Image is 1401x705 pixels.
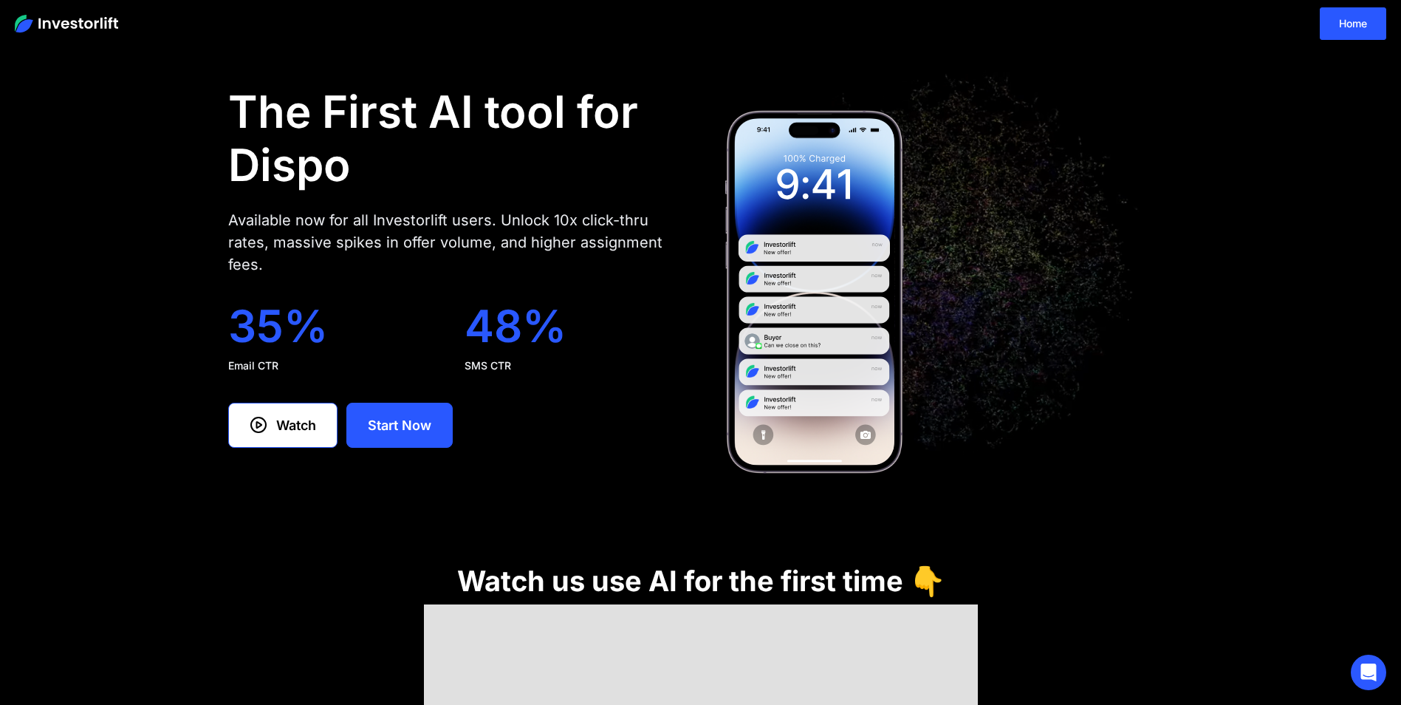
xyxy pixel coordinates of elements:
[368,415,431,435] div: Start Now
[457,565,945,597] h1: Watch us use AI for the first time 👇
[276,415,316,435] div: Watch
[228,358,441,373] div: Email CTR
[228,403,338,448] a: Watch
[228,85,677,191] h1: The First AI tool for Dispo
[346,403,453,448] a: Start Now
[1320,7,1386,40] a: Home
[228,299,441,352] div: 35%
[465,358,677,373] div: SMS CTR
[465,299,677,352] div: 48%
[228,209,677,276] div: Available now for all Investorlift users. Unlock 10x click-thru rates, massive spikes in offer vo...
[1351,655,1386,690] div: Open Intercom Messenger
